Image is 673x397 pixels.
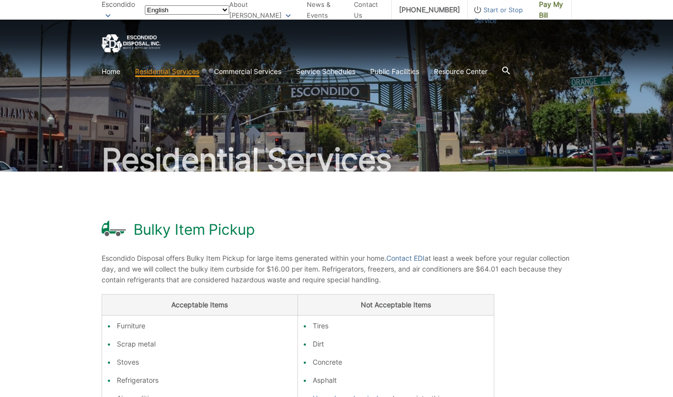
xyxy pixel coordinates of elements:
select: Select a language [145,5,229,15]
h2: Residential Services [102,144,572,175]
h1: Bulky Item Pickup [134,221,255,238]
li: Furniture [117,321,293,331]
strong: Not Acceptable Items [361,300,431,309]
li: Scrap metal [117,339,293,349]
a: Service Schedules [296,66,355,77]
a: EDCD logo. Return to the homepage. [102,34,161,53]
li: Concrete [313,357,489,368]
li: Stoves [117,357,293,368]
a: Contact EDI [386,253,425,264]
li: Refrigerators [117,375,293,386]
li: Asphalt [313,375,489,386]
a: Home [102,66,120,77]
a: Public Facilities [370,66,419,77]
strong: Acceptable Items [171,300,228,309]
span: Escondido Disposal offers Bulky Item Pickup for large items generated within your home. at least ... [102,254,569,284]
li: Tires [313,321,489,331]
a: Resource Center [434,66,487,77]
a: Commercial Services [214,66,281,77]
li: Dirt [313,339,489,349]
a: Residential Services [135,66,199,77]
